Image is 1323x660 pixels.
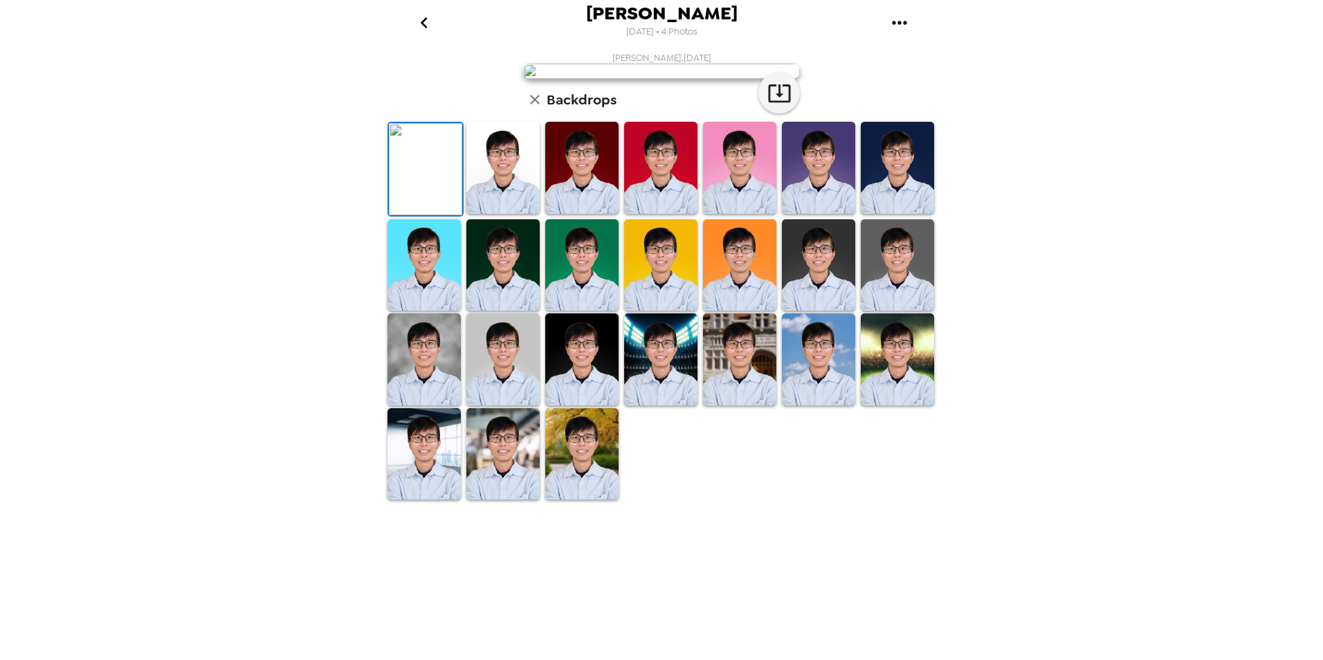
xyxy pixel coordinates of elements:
img: Original [389,123,462,215]
span: [DATE] • 4 Photos [626,23,697,42]
span: [PERSON_NAME] [586,4,738,23]
h6: Backdrops [547,89,617,111]
span: [PERSON_NAME] , [DATE] [612,52,711,64]
img: user [523,64,800,79]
